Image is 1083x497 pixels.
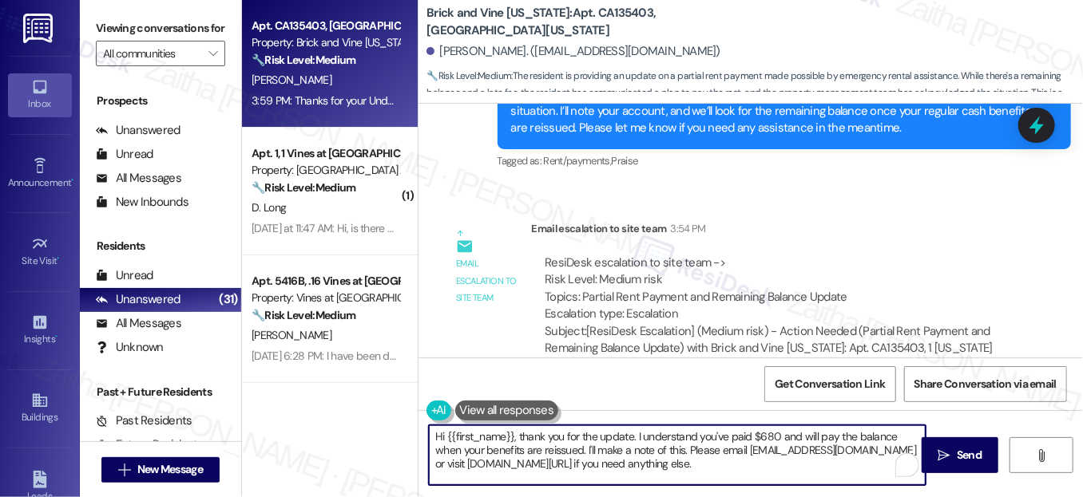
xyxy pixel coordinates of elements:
div: [DATE] at 11:47 AM: Hi, is there anyway I can get an emailed copy of my lease? The one with my si... [252,221,938,235]
span: : The resident is providing an update on a partial rent payment made possible by emergency rental... [426,68,1083,119]
button: Send [922,437,999,473]
div: All Messages [96,170,181,187]
input: All communities [103,41,200,66]
button: Share Conversation via email [904,366,1067,402]
textarea: To enrich screen reader interactions, please activate Accessibility in Grammarly extension settings [429,425,926,485]
i:  [938,449,950,462]
div: Unknown [96,339,164,356]
div: Property: Vines at [GEOGRAPHIC_DATA] [252,290,399,306]
strong: 🔧 Risk Level: Medium [252,180,355,195]
div: ResiDesk escalation to site team -> Risk Level: Medium risk Topics: Partial Rent Payment and Rema... [545,254,1002,323]
span: Send [957,447,982,463]
span: [PERSON_NAME] [252,328,331,342]
div: Unread [96,146,153,163]
span: • [58,253,60,264]
button: Get Conversation Link [764,366,895,402]
span: Rent/payments , [543,154,611,168]
strong: 🔧 Risk Level: Medium [426,69,511,82]
div: New Inbounds [96,194,188,211]
span: New Message [137,461,203,478]
div: Apt. 1, 1 Vines at [GEOGRAPHIC_DATA] [252,145,399,162]
button: New Message [101,457,220,483]
a: Inbox [8,73,72,116]
strong: 🔧 Risk Level: Medium [252,308,355,322]
span: • [71,175,73,186]
span: Get Conversation Link [775,376,885,392]
div: Unanswered [96,291,180,308]
span: D. Long [252,200,286,215]
div: Future Residents [96,436,204,453]
img: ResiDesk Logo [23,14,56,43]
div: Email escalation to site team [531,220,1016,243]
label: Viewing conversations for [96,16,225,41]
span: Praise [611,154,637,168]
div: Email escalation to site team [456,255,518,306]
div: Past + Future Residents [80,384,241,400]
div: 3:54 PM [667,220,706,237]
div: Property: Brick and Vine [US_STATE] [252,34,399,51]
div: Apt. 5416B, .16 Vines at [GEOGRAPHIC_DATA] [252,273,399,290]
span: [PERSON_NAME] [252,73,331,87]
div: [PERSON_NAME]. ([EMAIL_ADDRESS][DOMAIN_NAME]) [426,43,720,60]
div: All Messages [96,315,181,332]
div: 3:59 PM: Thanks for your Understanding [252,93,437,108]
strong: 🔧 Risk Level: Medium [252,53,355,67]
div: Hi [PERSON_NAME], thanks for the update. I appreciate you making the $680 payment and explaining ... [511,85,1045,136]
div: Unread [96,267,153,284]
span: Share Conversation via email [914,376,1057,392]
div: Past Residents [96,412,192,429]
i:  [118,463,130,476]
a: Insights • [8,309,72,352]
span: • [55,331,58,342]
a: Site Visit • [8,231,72,274]
div: Tagged as: [498,149,1071,172]
div: Prospects [80,93,241,109]
a: Buildings [8,387,72,430]
div: Apt. CA135403, [GEOGRAPHIC_DATA][US_STATE] [252,18,399,34]
div: Subject: [ResiDesk Escalation] (Medium risk) - Action Needed (Partial Rent Payment and Remaining ... [545,323,1002,374]
div: (31) [215,287,241,312]
i:  [1035,449,1047,462]
div: Residents [80,238,241,254]
div: Unanswered [96,122,180,139]
b: Brick and Vine [US_STATE]: Apt. CA135403, [GEOGRAPHIC_DATA][US_STATE] [426,5,746,39]
i:  [208,47,217,60]
div: Property: [GEOGRAPHIC_DATA] Apts [252,162,399,179]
